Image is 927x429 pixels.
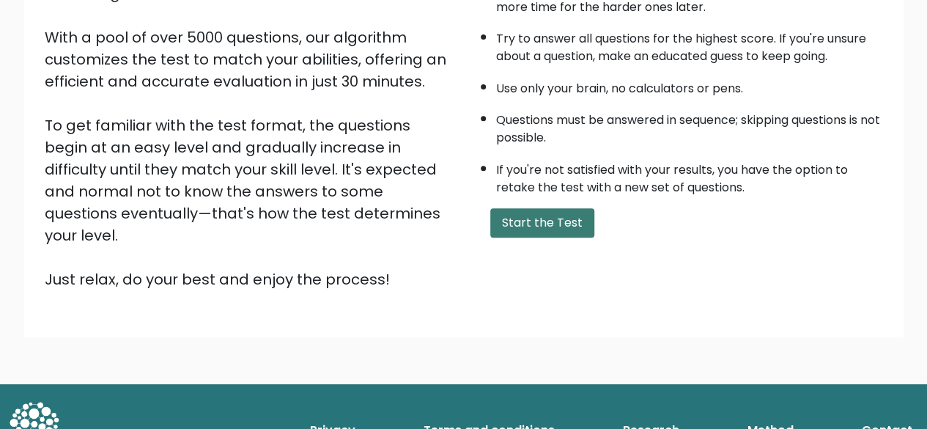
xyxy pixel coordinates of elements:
[496,154,883,197] li: If you're not satisfied with your results, you have the option to retake the test with a new set ...
[496,73,883,98] li: Use only your brain, no calculators or pens.
[496,104,883,147] li: Questions must be answered in sequence; skipping questions is not possible.
[496,23,883,65] li: Try to answer all questions for the highest score. If you're unsure about a question, make an edu...
[490,208,594,238] button: Start the Test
